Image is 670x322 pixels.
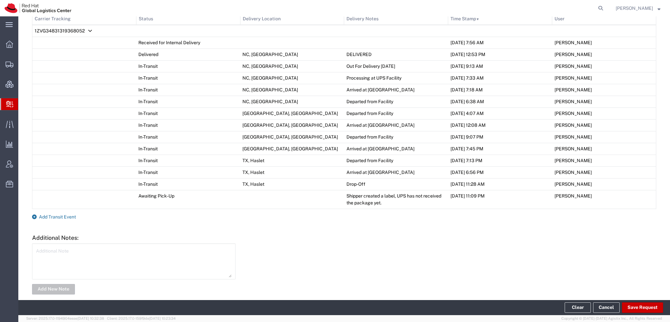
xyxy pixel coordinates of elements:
td: [PERSON_NAME] [552,72,656,84]
td: [DATE] 6:56 PM [448,166,552,178]
td: Departed from Facility [344,107,448,119]
span: Add Transit Event [39,214,76,219]
td: In-Transit [136,96,240,107]
td: [DATE] 12:08 AM [448,119,552,131]
th: Carrier Tracking [32,13,136,25]
th: User [552,13,656,25]
td: [PERSON_NAME] [552,190,656,209]
td: In-Transit [136,131,240,143]
span: Client: 2025.17.0-159f9de [107,316,176,320]
td: [PERSON_NAME] [552,155,656,166]
td: [PERSON_NAME] [552,166,656,178]
td: [DATE] 4:07 AM [448,107,552,119]
td: [GEOGRAPHIC_DATA], [GEOGRAPHIC_DATA] [240,143,344,155]
td: [PERSON_NAME] [552,37,656,48]
td: Arrived at [GEOGRAPHIC_DATA] [344,119,448,131]
td: In-Transit [136,155,240,166]
th: Time Stamp [448,13,552,25]
td: [PERSON_NAME] [552,48,656,60]
td: In-Transit [136,119,240,131]
button: [PERSON_NAME] [615,4,661,12]
td: [DATE] 11:28 AM [448,178,552,190]
td: NC, [GEOGRAPHIC_DATA] [240,48,344,60]
span: [DATE] 10:32:38 [78,316,104,320]
td: In-Transit [136,107,240,119]
td: [DATE] 12:53 PM [448,48,552,60]
td: Drop-Off [344,178,448,190]
td: Awaiting Pick-Up [136,190,240,209]
td: Delivered [136,48,240,60]
td: DELIVERED [344,48,448,60]
td: [DATE] 7:56 AM [448,37,552,48]
td: Departed from Facility [344,96,448,107]
h5: Additional Notes: [32,234,656,241]
td: NC, [GEOGRAPHIC_DATA] [240,96,344,107]
td: In-Transit [136,60,240,72]
td: In-Transit [136,143,240,155]
td: [PERSON_NAME] [552,178,656,190]
td: [PERSON_NAME] [552,84,656,96]
td: [PERSON_NAME] [552,96,656,107]
td: Arrived at [GEOGRAPHIC_DATA] [344,166,448,178]
table: Delivery Details: [32,13,656,209]
button: Save Request [622,302,663,313]
span: [DATE] 10:23:34 [149,316,176,320]
td: [DATE] 6:38 AM [448,96,552,107]
td: In-Transit [136,166,240,178]
a: Cancel [593,302,620,313]
td: TX, Haslet [240,178,344,190]
td: Departed from Facility [344,131,448,143]
td: [PERSON_NAME] [552,143,656,155]
td: Arrived at [GEOGRAPHIC_DATA] [344,143,448,155]
td: In-Transit [136,178,240,190]
td: NC, [GEOGRAPHIC_DATA] [240,72,344,84]
td: [DATE] 7:13 PM [448,155,552,166]
td: NC, [GEOGRAPHIC_DATA] [240,84,344,96]
td: [PERSON_NAME] [552,107,656,119]
span: 1ZVG34831319368052 [35,28,85,33]
td: Received for Internal Delivery [136,37,240,48]
td: TX, Haslet [240,155,344,166]
th: Delivery Notes [344,13,448,25]
td: [PERSON_NAME] [552,119,656,131]
th: Status [136,13,240,25]
th: Delivery Location [240,13,344,25]
td: Out For Delivery [DATE] [344,60,448,72]
span: Kirk Newcross [616,5,653,12]
td: Arrived at [GEOGRAPHIC_DATA] [344,84,448,96]
td: [PERSON_NAME] [552,131,656,143]
td: [DATE] 7:18 AM [448,84,552,96]
td: [DATE] 9:13 AM [448,60,552,72]
td: [DATE] 9:07 PM [448,131,552,143]
td: Processing at UPS Facility [344,72,448,84]
td: [DATE] 11:09 PM [448,190,552,209]
td: Shipper created a label, UPS has not received the package yet. [344,190,448,209]
td: Departed from Facility [344,155,448,166]
span: Copyright © [DATE]-[DATE] Agistix Inc., All Rights Reserved [561,316,662,321]
td: [GEOGRAPHIC_DATA], [GEOGRAPHIC_DATA] [240,119,344,131]
td: [GEOGRAPHIC_DATA], [GEOGRAPHIC_DATA] [240,131,344,143]
td: [DATE] 7:33 AM [448,72,552,84]
span: Server: 2025.17.0-1194904eeae [26,316,104,320]
button: Clear [565,302,591,313]
td: TX, Haslet [240,166,344,178]
td: [GEOGRAPHIC_DATA], [GEOGRAPHIC_DATA] [240,107,344,119]
td: In-Transit [136,84,240,96]
td: [DATE] 7:45 PM [448,143,552,155]
img: logo [5,3,71,13]
td: NC, [GEOGRAPHIC_DATA] [240,60,344,72]
td: [PERSON_NAME] [552,60,656,72]
td: In-Transit [136,72,240,84]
